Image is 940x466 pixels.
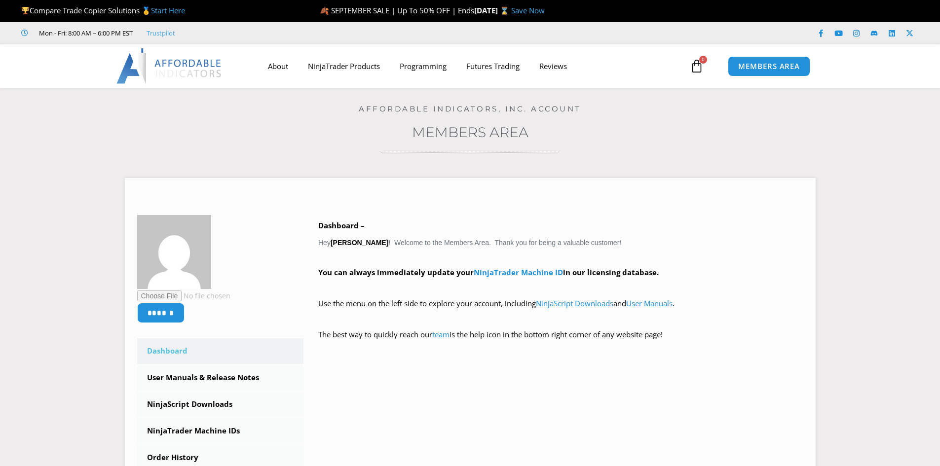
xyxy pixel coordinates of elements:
a: NinjaScript Downloads [137,392,304,417]
a: NinjaTrader Machine IDs [137,418,304,444]
a: Members Area [412,124,528,141]
a: Reviews [529,55,577,77]
a: Start Here [151,5,185,15]
span: 0 [699,56,707,64]
a: User Manuals & Release Notes [137,365,304,391]
strong: You can always immediately update your in our licensing database. [318,267,659,277]
img: LogoAI | Affordable Indicators – NinjaTrader [116,48,223,84]
a: Trustpilot [147,27,175,39]
a: About [258,55,298,77]
strong: [PERSON_NAME] [331,239,388,247]
a: 0 [675,52,718,80]
span: MEMBERS AREA [738,63,800,70]
a: team [432,329,450,339]
img: 🏆 [22,7,29,14]
a: Futures Trading [456,55,529,77]
nav: Menu [258,55,687,77]
span: 🍂 SEPTEMBER SALE | Up To 50% OFF | Ends [320,5,474,15]
a: NinjaTrader Machine ID [474,267,563,277]
p: Use the menu on the left side to explore your account, including and . [318,297,803,324]
a: User Manuals [626,298,673,308]
img: 0465fc0fcad1c8ca0b1ee3ac02ebe01007fe165d7186068cacd5edfe0a338972 [137,215,211,289]
a: Programming [390,55,456,77]
a: Affordable Indicators, Inc. Account [359,104,581,113]
a: MEMBERS AREA [728,56,810,76]
strong: [DATE] ⌛ [474,5,511,15]
a: Dashboard [137,338,304,364]
a: NinjaTrader Products [298,55,390,77]
a: Save Now [511,5,545,15]
a: NinjaScript Downloads [536,298,613,308]
div: Hey ! Welcome to the Members Area. Thank you for being a valuable customer! [318,219,803,356]
span: Mon - Fri: 8:00 AM – 6:00 PM EST [37,27,133,39]
b: Dashboard – [318,220,365,230]
span: Compare Trade Copier Solutions 🥇 [21,5,185,15]
p: The best way to quickly reach our is the help icon in the bottom right corner of any website page! [318,328,803,356]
